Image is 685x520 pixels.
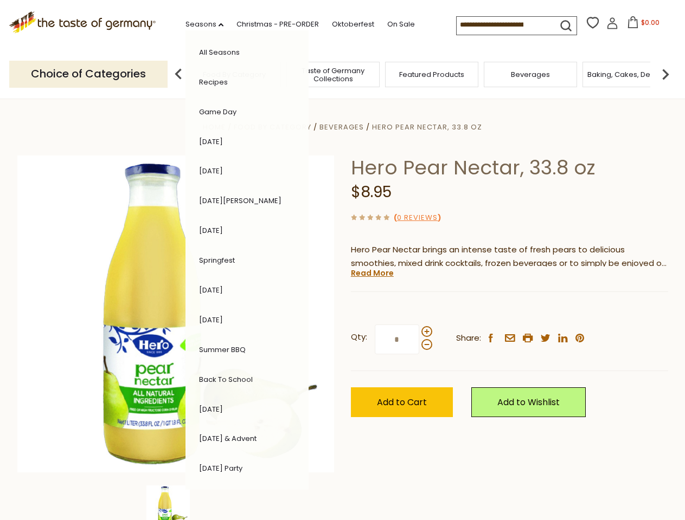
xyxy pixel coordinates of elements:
p: Choice of Categories [9,61,168,87]
img: next arrow [655,63,676,85]
a: Seasons [185,18,223,30]
strong: Qty: [351,330,367,344]
a: Beverages [511,70,550,79]
a: [DATE] [199,315,223,325]
a: Back to School [199,374,253,385]
a: [DATE] [199,225,223,236]
a: Taste of Germany Collections [290,67,376,83]
a: [DATE] [199,285,223,295]
a: Add to Wishlist [471,387,586,417]
h1: Hero Pear Nectar, 33.8 oz [351,155,668,180]
button: $0.00 [620,16,667,32]
a: Christmas - PRE-ORDER [236,18,319,30]
a: Springfest [199,255,235,265]
a: Featured Products [399,70,464,79]
a: On Sale [387,18,415,30]
a: [DATE] [199,166,223,176]
a: Baking, Cakes, Desserts [587,70,671,79]
a: Oktoberfest [332,18,374,30]
a: Recipes [199,77,228,87]
a: Game Day [199,107,236,117]
input: Qty: [375,324,419,354]
a: All Seasons [199,47,240,57]
a: Hero Pear Nectar, 33.8 oz [372,122,482,132]
a: [DATE] & Advent [199,433,257,444]
img: Hero Pear Nectar, 33.8 oz [17,155,335,472]
span: Add to Cart [377,396,427,408]
p: Hero Pear Nectar brings an intense taste of fresh pears to delicious smoothies, mixed drink cockt... [351,243,668,270]
img: previous arrow [168,63,189,85]
a: Read More [351,268,394,278]
span: Share: [456,331,481,345]
a: [DATE] [199,136,223,147]
a: [DATE] [199,404,223,414]
span: $0.00 [641,18,660,27]
a: [DATE][PERSON_NAME] [199,196,281,206]
button: Add to Cart [351,387,453,417]
span: $8.95 [351,181,392,203]
span: ( ) [394,212,441,223]
a: Beverages [319,122,364,132]
a: 0 Reviews [397,212,438,224]
a: [DATE] Party [199,463,242,473]
a: Summer BBQ [199,344,246,355]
